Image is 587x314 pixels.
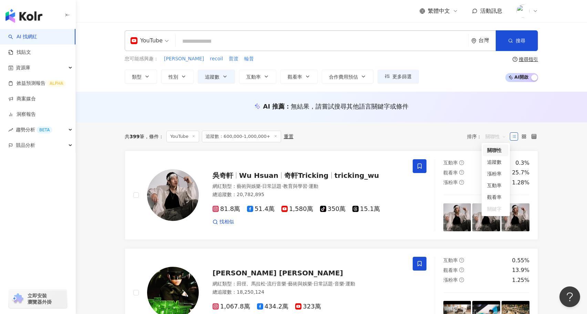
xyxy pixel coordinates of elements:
span: 434.2萬 [257,303,289,310]
span: 運動 [309,183,318,189]
span: question-circle [459,160,464,165]
button: 類型 [125,70,157,83]
span: 條件 ： [144,134,164,139]
span: 吳奇軒 [213,171,233,180]
div: 共 筆 [125,134,144,139]
span: 350萬 [320,205,346,213]
div: 追蹤數 [487,158,504,166]
button: 輪普 [244,55,254,63]
div: 關聯性 [487,146,504,154]
span: 日常話題 [313,281,333,286]
span: 繁體中文 [428,7,450,15]
span: recoil [210,55,223,62]
span: 15.1萬 [352,205,380,213]
div: 關聯性 [483,144,508,156]
span: 教育與學習 [283,183,307,189]
span: 觀看率 [443,170,458,175]
span: 輪普 [244,55,254,62]
img: post-image [502,203,529,231]
span: 1,067.8萬 [213,303,250,310]
img: post-image [472,203,500,231]
div: 13.9% [512,266,529,274]
button: 合作費用預估 [322,70,373,83]
button: 性別 [161,70,194,83]
div: 互動率 [487,182,504,189]
span: · [333,281,334,286]
img: logo [6,9,42,23]
div: 追蹤數 [483,156,508,168]
span: 互動率 [246,74,261,80]
span: 互動率 [443,160,458,165]
span: · [266,281,267,286]
span: 無結果，請嘗試搜尋其他語言關鍵字或條件 [291,103,409,110]
span: 合作費用預估 [329,74,358,80]
a: chrome extension立即安裝 瀏覽器外掛 [9,290,67,308]
span: 追蹤數 [205,74,219,80]
div: AI 推薦 ： [263,102,409,111]
span: 藝術與娛樂 [237,183,261,189]
div: 總追蹤數 ： 20,782,895 [213,191,404,198]
span: 399 [130,134,140,139]
span: question-circle [459,277,464,282]
span: 追蹤數：600,000-1,000,000+ [202,131,281,142]
div: 排序： [467,131,510,142]
a: 找相似 [213,219,234,225]
div: 1.28% [512,179,529,186]
span: 運動 [346,281,355,286]
span: 活動訊息 [480,8,502,14]
div: YouTube [131,35,163,46]
div: 關鍵字 [483,203,508,215]
div: 網紅類型 ： [213,183,404,190]
span: 普渡 [229,55,238,62]
span: 51.4萬 [247,205,275,213]
div: 台灣 [478,38,496,43]
div: 網紅類型 ： [213,281,404,287]
span: 田徑、馬拉松 [237,281,266,286]
a: KOL Avatar吳奇軒Wu Hsuan奇軒Trickingtricking_wu網紅類型：藝術與娛樂·日常話題·教育與學習·運動總追蹤數：20,782,89581.8萬51.4萬1,580萬... [125,151,538,240]
span: 1,580萬 [281,205,313,213]
button: [PERSON_NAME] [164,55,204,63]
button: 互動率 [239,70,276,83]
span: 您可能感興趣： [125,55,158,62]
div: 關鍵字 [487,205,504,213]
button: 追蹤數 [198,70,235,83]
span: 觀看率 [288,74,302,80]
span: 漲粉率 [443,277,458,283]
span: 性別 [168,74,178,80]
button: 更多篩選 [378,70,419,83]
span: · [261,183,262,189]
span: · [286,281,288,286]
div: 重置 [284,134,293,139]
span: 更多篩選 [392,74,412,79]
span: 323萬 [295,303,321,310]
span: 日常話題 [262,183,281,189]
div: 總追蹤數 ： 18,250,124 [213,289,404,296]
div: 1.25% [512,276,529,284]
a: 找貼文 [8,49,31,56]
a: 洞察報告 [8,111,36,118]
div: 0.55% [512,257,529,264]
button: 搜尋 [496,30,538,51]
span: · [312,281,313,286]
span: 類型 [132,74,142,80]
span: question-circle [513,57,517,62]
a: searchAI 找網紅 [8,33,37,40]
iframe: Help Scout Beacon - Open [559,286,580,307]
span: question-circle [459,258,464,263]
span: 搜尋 [516,38,525,43]
span: [PERSON_NAME] [PERSON_NAME] [213,269,343,277]
span: 81.8萬 [213,205,240,213]
span: 觀看率 [443,267,458,273]
div: 搜尋指引 [519,57,538,62]
button: recoil [209,55,223,63]
img: post-image [443,203,471,231]
img: KOL Avatar [147,169,199,221]
span: 漲粉率 [443,180,458,185]
span: 資源庫 [16,60,30,75]
button: 觀看率 [280,70,318,83]
span: 立即安裝 瀏覽器外掛 [28,293,52,305]
span: 音樂 [334,281,344,286]
div: 互動率 [483,180,508,191]
span: environment [471,38,476,43]
span: 流行音樂 [267,281,286,286]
